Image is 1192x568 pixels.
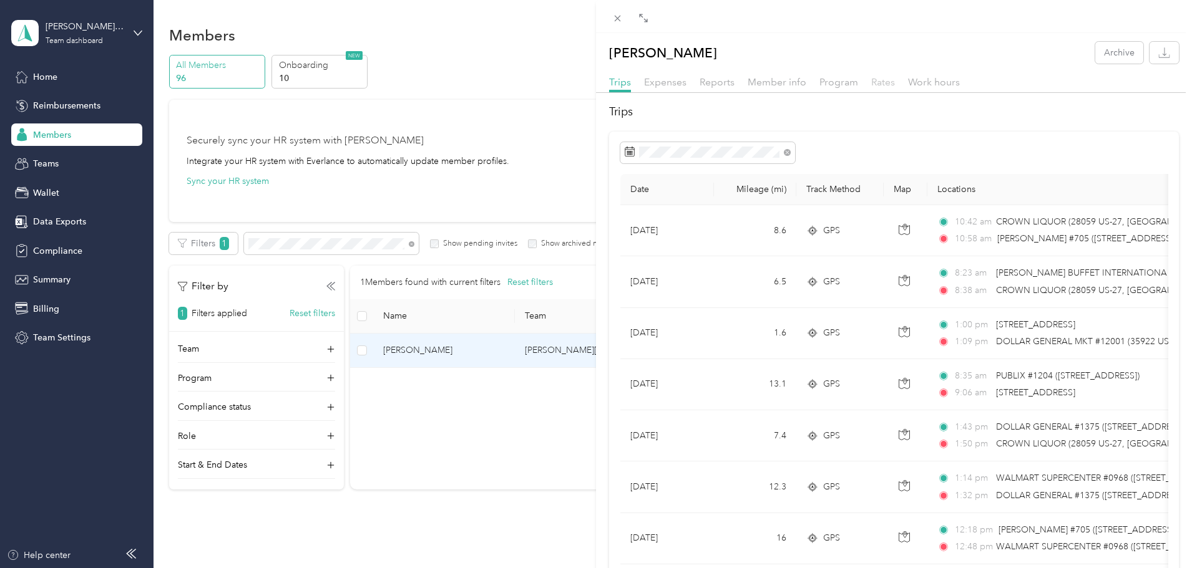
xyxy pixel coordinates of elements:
[823,326,840,340] span: GPS
[955,335,990,349] span: 1:09 pm
[996,490,1186,501] span: DOLLAR GENERAL #1375 ([STREET_ADDRESS])
[620,174,714,205] th: Date
[955,215,990,229] span: 10:42 am
[955,284,990,297] span: 8:38 am
[955,386,990,400] span: 9:06 am
[955,318,990,332] span: 1:00 pm
[609,103,1179,120] h2: Trips
[997,233,1176,244] span: [PERSON_NAME] #705 ([STREET_ADDRESS])
[609,76,631,88] span: Trips
[620,205,714,256] td: [DATE]
[714,205,796,256] td: 8.6
[1095,42,1143,64] button: Archive
[620,359,714,410] td: [DATE]
[823,480,840,494] span: GPS
[714,256,796,307] td: 6.5
[609,42,717,64] p: [PERSON_NAME]
[955,420,990,434] span: 1:43 pm
[884,174,927,205] th: Map
[955,523,993,537] span: 12:18 pm
[644,76,686,88] span: Expenses
[823,377,840,391] span: GPS
[620,256,714,307] td: [DATE]
[955,266,990,280] span: 8:23 am
[714,461,796,513] td: 12.3
[823,531,840,545] span: GPS
[714,359,796,410] td: 13.1
[996,319,1075,330] span: [STREET_ADDRESS]
[620,461,714,513] td: [DATE]
[955,540,990,554] span: 12:48 pm
[823,429,840,443] span: GPS
[996,421,1186,432] span: DOLLAR GENERAL #1375 ([STREET_ADDRESS])
[999,524,1177,535] span: [PERSON_NAME] #705 ([STREET_ADDRESS])
[871,76,895,88] span: Rates
[620,410,714,461] td: [DATE]
[955,471,990,485] span: 1:14 pm
[620,308,714,359] td: [DATE]
[908,76,960,88] span: Work hours
[796,174,884,205] th: Track Method
[955,232,992,246] span: 10:58 am
[823,275,840,289] span: GPS
[714,513,796,564] td: 16
[714,308,796,359] td: 1.6
[996,387,1075,398] span: [STREET_ADDRESS]
[714,410,796,461] td: 7.4
[955,369,990,383] span: 8:35 am
[1122,498,1192,568] iframe: Everlance-gr Chat Button Frame
[955,489,990,503] span: 1:32 pm
[955,437,990,451] span: 1:50 pm
[714,174,796,205] th: Mileage (mi)
[996,370,1140,381] span: PUBLIX #1204 ([STREET_ADDRESS])
[819,76,858,88] span: Program
[620,513,714,564] td: [DATE]
[700,76,735,88] span: Reports
[748,76,806,88] span: Member info
[823,224,840,238] span: GPS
